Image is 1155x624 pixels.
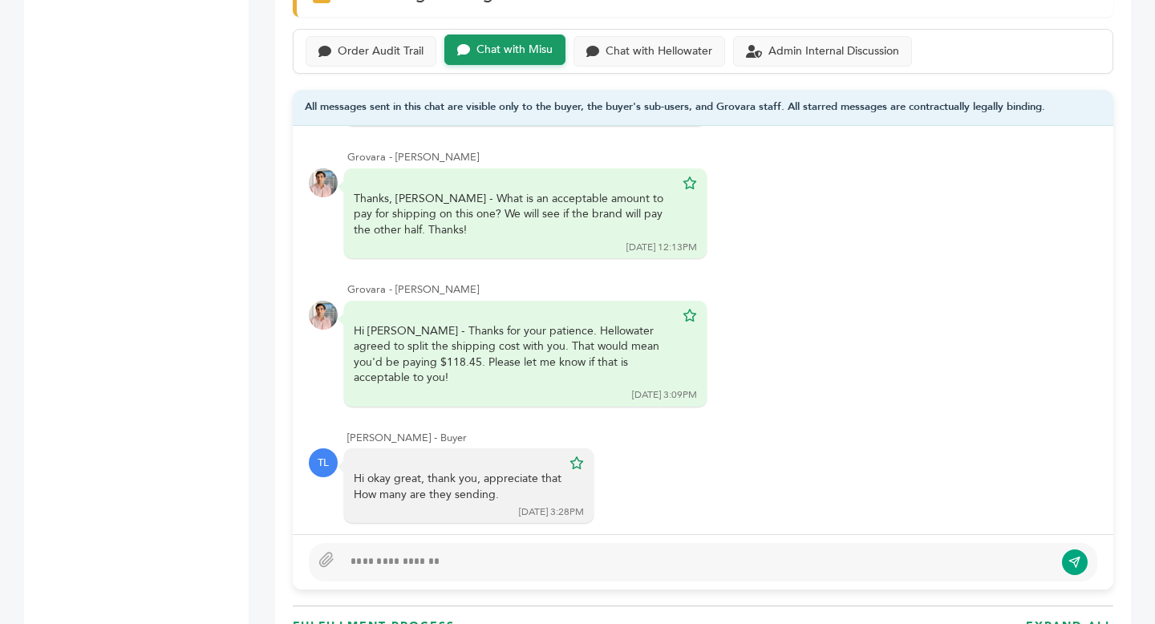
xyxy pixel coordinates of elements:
div: [DATE] 3:28PM [519,505,584,519]
div: Grovara - [PERSON_NAME] [347,282,1097,297]
div: How many are they sending. [354,487,561,503]
div: Order Audit Trail [338,45,423,59]
div: All messages sent in this chat are visible only to the buyer, the buyer's sub-users, and Grovara ... [293,90,1113,126]
div: Chat with Misu [476,43,553,57]
div: [DATE] 12:13PM [626,241,697,254]
div: TL [309,448,338,477]
div: Hi okay great, thank you, appreciate that [354,471,561,502]
div: Admin Internal Discussion [768,45,899,59]
div: Hi [PERSON_NAME] - Thanks for your patience. Hellowater agreed to split the shipping cost with yo... [354,323,675,386]
div: [PERSON_NAME] - Buyer [347,431,1097,445]
div: [DATE] 3:09PM [632,388,697,402]
div: Thanks, [PERSON_NAME] - What is an acceptable amount to pay for shipping on this one? We will see... [354,191,675,238]
div: Chat with Hellowater [606,45,712,59]
div: Grovara - [PERSON_NAME] [347,150,1097,164]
